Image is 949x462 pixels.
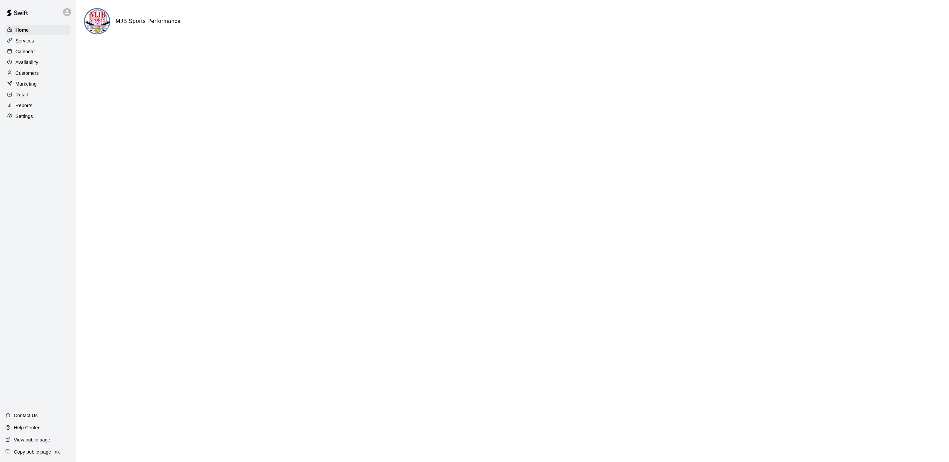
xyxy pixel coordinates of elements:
[16,27,29,33] p: Home
[16,81,37,87] p: Marketing
[5,100,70,111] a: Reports
[14,436,50,443] p: View public page
[14,412,38,419] p: Contact Us
[5,79,70,89] a: Marketing
[16,91,28,98] p: Retail
[14,449,60,455] p: Copy public page link
[5,90,70,100] a: Retail
[116,17,181,26] h6: MJB Sports Performance
[5,68,70,78] a: Customers
[16,113,33,120] p: Settings
[16,37,34,44] p: Services
[85,9,110,34] img: MJB Sports Performance logo
[5,57,70,67] a: Availability
[14,424,39,431] p: Help Center
[16,48,35,55] p: Calendar
[16,102,32,109] p: Reports
[5,111,70,121] a: Settings
[5,47,70,57] a: Calendar
[16,70,39,76] p: Customers
[16,59,38,66] p: Availability
[5,25,70,35] a: Home
[5,36,70,46] a: Services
